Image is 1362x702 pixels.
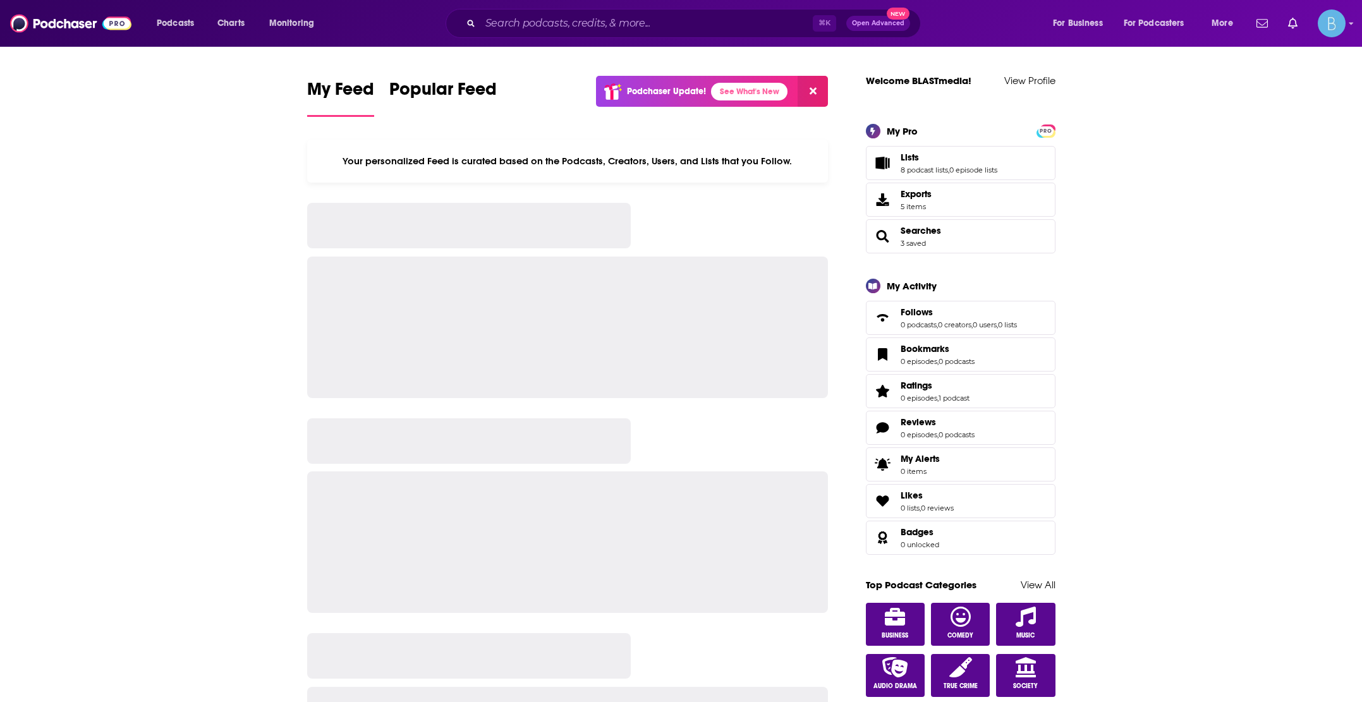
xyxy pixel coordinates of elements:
button: open menu [1203,13,1249,33]
span: Charts [217,15,245,32]
a: My Alerts [866,447,1055,481]
span: Follows [866,301,1055,335]
a: Likes [870,492,896,510]
a: Likes [901,490,954,501]
span: , [937,357,939,366]
span: Exports [901,188,932,200]
span: Lists [866,146,1055,180]
a: Welcome BLASTmedia! [866,75,971,87]
a: 0 unlocked [901,540,939,549]
div: Your personalized Feed is curated based on the Podcasts, Creators, Users, and Lists that you Follow. [307,140,829,183]
span: My Feed [307,78,374,107]
span: ⌘ K [813,15,836,32]
button: Show profile menu [1318,9,1346,37]
a: Badges [870,529,896,547]
span: Follows [901,306,933,318]
a: View Profile [1004,75,1055,87]
span: My Alerts [901,453,940,464]
button: open menu [1044,13,1119,33]
a: 0 creators [938,320,971,329]
span: More [1212,15,1233,32]
div: My Pro [887,125,918,137]
span: Monitoring [269,15,314,32]
a: View All [1021,579,1055,591]
a: Ratings [870,382,896,400]
span: Likes [866,484,1055,518]
a: 0 podcasts [939,430,975,439]
span: 5 items [901,202,932,211]
span: 0 items [901,467,940,476]
span: PRO [1038,126,1054,136]
a: 0 episode lists [949,166,997,174]
a: Bookmarks [901,343,975,354]
span: , [937,394,939,402]
a: 0 lists [998,320,1017,329]
img: Podchaser - Follow, Share and Rate Podcasts [10,11,131,35]
span: Audio Drama [873,682,917,690]
span: Open Advanced [852,20,904,27]
span: Comedy [947,632,973,639]
button: open menu [260,13,331,33]
a: Comedy [931,603,990,646]
span: For Business [1053,15,1103,32]
span: Reviews [901,416,936,428]
a: Reviews [870,419,896,437]
a: Charts [209,13,252,33]
a: 0 podcasts [939,357,975,366]
span: For Podcasters [1124,15,1184,32]
a: Popular Feed [389,78,497,117]
span: Badges [866,521,1055,555]
button: Open AdvancedNew [846,16,910,31]
a: Ratings [901,380,970,391]
a: 1 podcast [939,394,970,402]
a: True Crime [931,654,990,697]
span: Bookmarks [901,343,949,354]
button: open menu [1116,13,1203,33]
span: Ratings [901,380,932,391]
a: Lists [870,154,896,172]
span: New [887,8,909,20]
a: Show notifications dropdown [1283,13,1303,34]
a: Show notifications dropdown [1251,13,1273,34]
a: 0 podcasts [901,320,937,329]
a: Follows [870,309,896,327]
input: Search podcasts, credits, & more... [480,13,813,33]
span: , [937,320,938,329]
a: Top Podcast Categories [866,579,976,591]
a: Exports [866,183,1055,217]
a: Searches [901,225,941,236]
span: Searches [866,219,1055,253]
a: 8 podcast lists [901,166,948,174]
a: Lists [901,152,997,163]
span: Podcasts [157,15,194,32]
div: Search podcasts, credits, & more... [458,9,933,38]
span: Lists [901,152,919,163]
span: Popular Feed [389,78,497,107]
a: Reviews [901,416,975,428]
span: , [997,320,998,329]
span: , [948,166,949,174]
button: open menu [148,13,210,33]
a: My Feed [307,78,374,117]
a: 0 episodes [901,430,937,439]
a: 0 users [973,320,997,329]
a: Society [996,654,1055,697]
span: True Crime [944,682,978,690]
span: Ratings [866,374,1055,408]
span: Reviews [866,411,1055,445]
span: Society [1013,682,1038,690]
a: 0 episodes [901,357,937,366]
a: Bookmarks [870,346,896,363]
span: Business [882,632,908,639]
span: Exports [870,191,896,209]
a: Searches [870,227,896,245]
a: 0 lists [901,504,920,512]
span: Logged in as BLASTmedia [1318,9,1346,37]
span: Music [1016,632,1035,639]
a: Follows [901,306,1017,318]
span: , [937,430,939,439]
